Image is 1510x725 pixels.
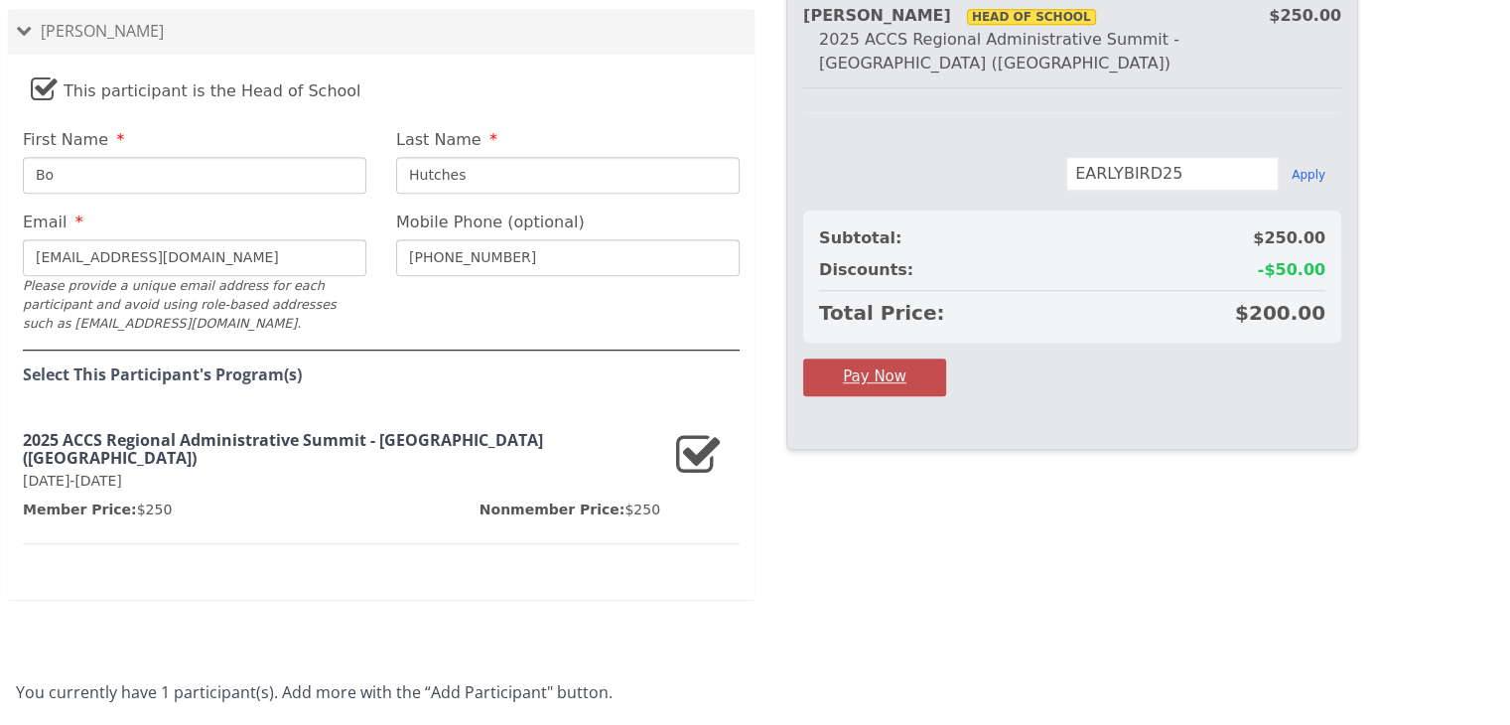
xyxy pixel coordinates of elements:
[1066,157,1279,191] input: Enter discount code
[1258,258,1325,282] span: -$50.00
[23,471,660,492] p: [DATE]-[DATE]
[1292,167,1325,183] button: Apply
[803,359,946,395] button: Pay Now
[819,299,944,327] span: Total Price:
[967,9,1096,25] span: Head Of School
[803,6,1096,25] strong: [PERSON_NAME]
[23,130,108,149] span: First Name
[819,226,901,250] span: Subtotal:
[23,276,366,334] div: Please provide a unique email address for each participant and avoid using role-based addresses s...
[1235,299,1325,327] span: $200.00
[396,213,585,231] span: Mobile Phone (optional)
[31,65,361,107] label: This participant is the Head of School
[396,130,481,149] span: Last Name
[23,432,660,467] h3: 2025 ACCS Regional Administrative Summit - [GEOGRAPHIC_DATA] ([GEOGRAPHIC_DATA])
[23,213,67,231] span: Email
[1253,226,1325,250] span: $250.00
[41,20,164,42] span: [PERSON_NAME]
[1269,4,1341,28] div: $250.00
[480,500,660,519] p: $250
[16,684,1494,702] h4: You currently have 1 participant(s). Add more with the “Add Participant" button.
[23,366,740,384] h4: Select This Participant's Program(s)
[23,500,172,519] p: $250
[803,28,1341,75] div: 2025 ACCS Regional Administrative Summit - [GEOGRAPHIC_DATA] ([GEOGRAPHIC_DATA])
[480,502,625,517] span: Nonmember Price:
[23,502,137,517] span: Member Price:
[819,258,913,282] span: Discounts:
